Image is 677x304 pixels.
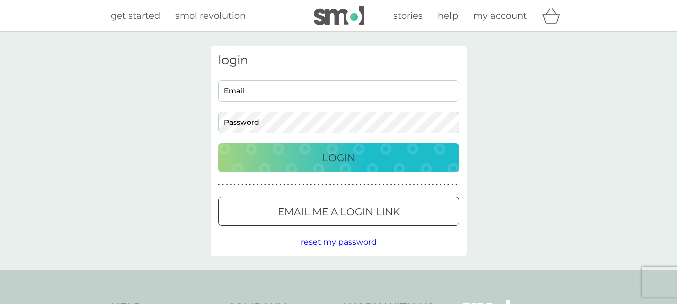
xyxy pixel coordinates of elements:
[542,6,567,26] div: basket
[394,182,396,187] p: ●
[218,143,459,172] button: Login
[393,9,423,23] a: stories
[473,9,527,23] a: my account
[218,182,220,187] p: ●
[272,182,274,187] p: ●
[234,182,236,187] p: ●
[432,182,434,187] p: ●
[111,9,160,23] a: get started
[314,6,364,25] img: smol
[438,9,458,23] a: help
[409,182,411,187] p: ●
[329,182,331,187] p: ●
[413,182,415,187] p: ●
[245,182,247,187] p: ●
[443,182,445,187] p: ●
[260,182,262,187] p: ●
[348,182,350,187] p: ●
[473,10,527,21] span: my account
[111,10,160,21] span: get started
[218,197,459,226] button: Email me a login link
[398,182,400,187] p: ●
[314,182,316,187] p: ●
[321,182,323,187] p: ●
[390,182,392,187] p: ●
[222,182,224,187] p: ●
[264,182,266,187] p: ●
[393,10,423,21] span: stories
[175,10,246,21] span: smol revolution
[325,182,327,187] p: ●
[230,182,232,187] p: ●
[322,150,355,166] p: Login
[238,182,240,187] p: ●
[337,182,339,187] p: ●
[402,182,404,187] p: ●
[295,182,297,187] p: ●
[379,182,381,187] p: ●
[253,182,255,187] p: ●
[287,182,289,187] p: ●
[375,182,377,187] p: ●
[302,182,304,187] p: ●
[280,182,282,187] p: ●
[438,10,458,21] span: help
[299,182,301,187] p: ●
[452,182,454,187] p: ●
[257,182,259,187] p: ●
[291,182,293,187] p: ●
[318,182,320,187] p: ●
[428,182,430,187] p: ●
[440,182,442,187] p: ●
[421,182,423,187] p: ●
[447,182,449,187] p: ●
[367,182,369,187] p: ●
[360,182,362,187] p: ●
[363,182,365,187] p: ●
[226,182,228,187] p: ●
[301,237,377,247] span: reset my password
[276,182,278,187] p: ●
[405,182,407,187] p: ●
[341,182,343,187] p: ●
[436,182,438,187] p: ●
[344,182,346,187] p: ●
[382,182,384,187] p: ●
[424,182,426,187] p: ●
[241,182,243,187] p: ●
[310,182,312,187] p: ●
[218,53,459,68] h3: login
[249,182,251,187] p: ●
[333,182,335,187] p: ●
[283,182,285,187] p: ●
[306,182,308,187] p: ●
[386,182,388,187] p: ●
[352,182,354,187] p: ●
[278,204,400,220] p: Email me a login link
[175,9,246,23] a: smol revolution
[301,236,377,249] button: reset my password
[356,182,358,187] p: ●
[455,182,457,187] p: ●
[371,182,373,187] p: ●
[417,182,419,187] p: ●
[268,182,270,187] p: ●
